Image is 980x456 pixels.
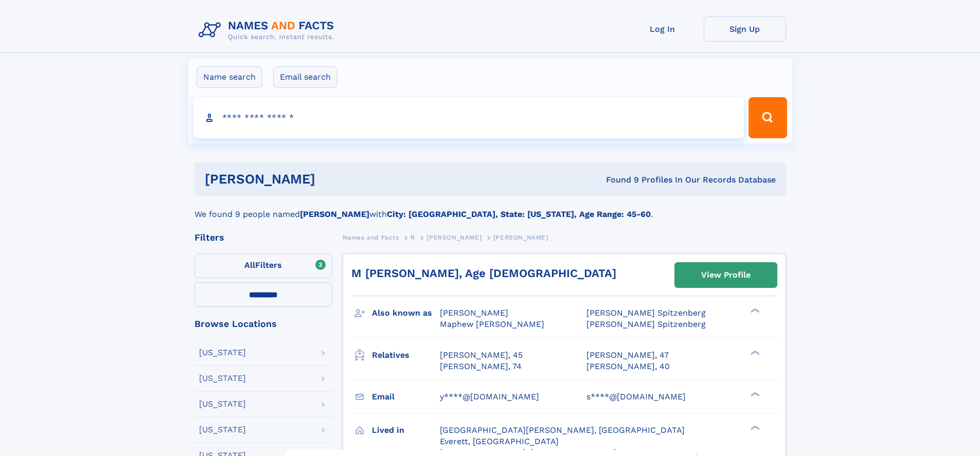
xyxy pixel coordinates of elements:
[426,234,482,241] span: [PERSON_NAME]
[426,231,482,244] a: [PERSON_NAME]
[372,422,440,439] h3: Lived in
[586,350,669,361] a: [PERSON_NAME], 47
[193,97,744,138] input: search input
[675,263,777,287] a: View Profile
[205,173,461,186] h1: [PERSON_NAME]
[244,260,255,270] span: All
[194,16,343,44] img: Logo Names and Facts
[701,263,751,287] div: View Profile
[199,349,246,357] div: [US_STATE]
[411,234,415,241] span: R
[748,391,760,397] div: ❯
[704,16,786,42] a: Sign Up
[194,253,332,278] label: Filters
[440,350,523,361] a: [PERSON_NAME], 45
[300,209,369,219] b: [PERSON_NAME]
[194,196,786,221] div: We found 9 people named with .
[440,319,544,329] span: Maphew [PERSON_NAME]
[199,400,246,408] div: [US_STATE]
[586,308,706,318] span: [PERSON_NAME] Spitzenberg
[372,304,440,322] h3: Also known as
[197,66,262,88] label: Name search
[440,361,522,372] a: [PERSON_NAME], 74
[199,374,246,382] div: [US_STATE]
[273,66,337,88] label: Email search
[493,234,548,241] span: [PERSON_NAME]
[411,231,415,244] a: R
[440,436,559,446] span: Everett, [GEOGRAPHIC_DATA]
[372,346,440,364] h3: Relatives
[351,267,616,280] a: M [PERSON_NAME], Age [DEMOGRAPHIC_DATA]
[343,231,399,244] a: Names and Facts
[372,388,440,406] h3: Email
[748,307,760,314] div: ❯
[194,319,332,329] div: Browse Locations
[748,424,760,431] div: ❯
[440,308,508,318] span: [PERSON_NAME]
[440,425,685,435] span: [GEOGRAPHIC_DATA][PERSON_NAME], [GEOGRAPHIC_DATA]
[199,426,246,434] div: [US_STATE]
[586,361,670,372] a: [PERSON_NAME], 40
[387,209,651,219] b: City: [GEOGRAPHIC_DATA], State: [US_STATE], Age Range: 45-60
[460,174,776,186] div: Found 9 Profiles In Our Records Database
[621,16,704,42] a: Log In
[749,97,787,138] button: Search Button
[194,233,332,242] div: Filters
[748,349,760,356] div: ❯
[586,319,706,329] span: [PERSON_NAME] Spitzenberg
